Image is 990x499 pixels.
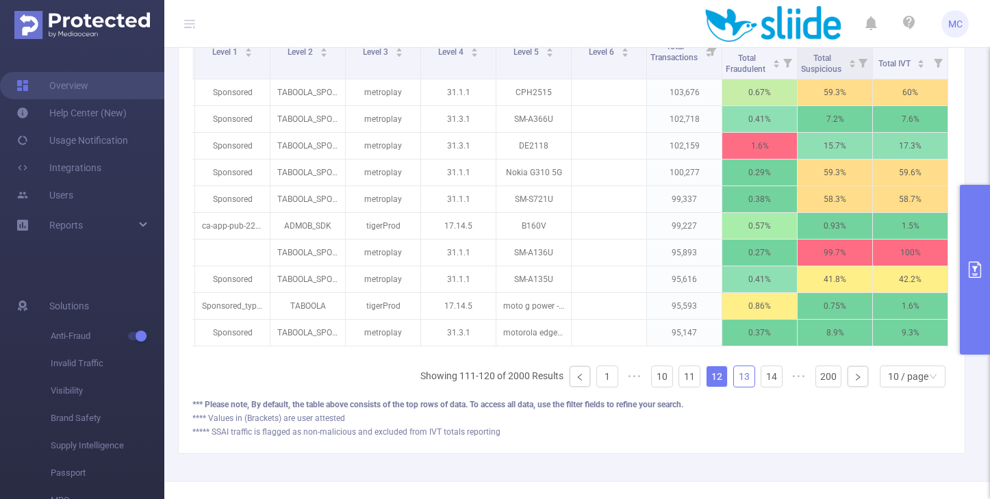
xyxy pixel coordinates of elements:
[288,47,315,57] span: Level 2
[948,10,963,38] span: MC
[853,46,872,79] i: Filter menu
[496,320,571,346] p: motorola edge 2024
[873,213,948,239] p: 1.5%
[722,320,797,346] p: 0.37%
[16,99,127,127] a: Help Center (New)
[270,240,345,266] p: TABOOLA_SPONSORED
[624,366,646,387] span: •••
[195,320,270,346] p: Sponsored
[546,51,553,55] i: icon: caret-down
[647,106,722,132] p: 102,718
[421,186,496,212] p: 31.1.1
[722,240,797,266] p: 0.27%
[421,106,496,132] p: 31.3.1
[722,159,797,185] p: 0.29%
[49,212,83,239] a: Reports
[51,377,164,405] span: Visibility
[346,293,420,319] p: tigerProd
[270,106,345,132] p: TABOOLA_SPONSORED
[270,293,345,319] p: TABOOLA
[873,186,948,212] p: 58.7%
[624,366,646,387] li: Previous 5 Pages
[878,59,913,68] span: Total IVT
[798,293,872,319] p: 0.75%
[192,426,951,438] div: ***** SSAI traffic is flagged as non-malicious and excluded from IVT totals reporting
[722,79,797,105] p: 0.67%
[816,366,841,387] a: 200
[16,72,88,99] a: Overview
[647,159,722,185] p: 100,277
[496,133,571,159] p: DE2118
[363,47,390,57] span: Level 3
[51,322,164,350] span: Anti-Fraud
[722,293,797,319] p: 0.86%
[929,372,937,382] i: icon: down
[270,133,345,159] p: TABOOLA_SPONSORED
[647,133,722,159] p: 102,159
[873,79,948,105] p: 60%
[496,240,571,266] p: SM-A136U
[496,186,571,212] p: SM-S721U
[788,366,810,387] span: •••
[49,220,83,231] span: Reports
[917,57,925,66] div: Sort
[702,23,722,79] i: Filter menu
[761,366,782,387] a: 14
[320,46,328,54] div: Sort
[346,186,420,212] p: metroplay
[195,293,270,319] p: Sponsored_type-sdk_adunit-briefings_content_type-sponsored_content_placement-banner_pos-3
[192,398,951,411] div: *** Please note, By default, the table above consists of the top rows of data. To access all data...
[470,46,479,54] div: Sort
[848,57,856,66] div: Sort
[647,293,722,319] p: 95,593
[706,366,728,387] li: 12
[195,213,270,239] p: ca-app-pub-2255874523099042/1487098257
[798,213,872,239] p: 0.93%
[320,46,327,50] i: icon: caret-up
[722,186,797,212] p: 0.38%
[647,240,722,266] p: 95,893
[49,292,89,320] span: Solutions
[421,213,496,239] p: 17.14.5
[847,366,869,387] li: Next Page
[421,320,496,346] p: 31.3.1
[798,159,872,185] p: 59.3%
[270,266,345,292] p: TABOOLA_SPONSORED
[589,47,616,57] span: Level 6
[798,133,872,159] p: 15.7%
[421,266,496,292] p: 31.1.1
[651,366,673,387] li: 10
[621,51,629,55] i: icon: caret-down
[917,57,925,62] i: icon: caret-up
[420,366,563,387] li: Showing 111-120 of 2000 Results
[647,213,722,239] p: 99,227
[14,11,150,39] img: Protected Media
[470,46,478,50] i: icon: caret-up
[346,213,420,239] p: tigerProd
[722,133,797,159] p: 1.6%
[722,266,797,292] p: 0.41%
[346,79,420,105] p: metroplay
[621,46,629,54] div: Sort
[438,47,466,57] span: Level 4
[917,62,925,66] i: icon: caret-down
[244,51,252,55] i: icon: caret-down
[270,213,345,239] p: ADMOB_SDK
[798,79,872,105] p: 59.3%
[270,79,345,105] p: TABOOLA_SPONSORED
[621,46,629,50] i: icon: caret-up
[778,46,797,79] i: Filter menu
[726,53,767,74] span: Total Fraudulent
[496,106,571,132] p: SM-A366U
[16,181,73,209] a: Users
[395,46,403,54] div: Sort
[195,106,270,132] p: Sponsored
[496,213,571,239] p: B160V
[848,57,856,62] i: icon: caret-up
[421,293,496,319] p: 17.14.5
[513,47,541,57] span: Level 5
[873,320,948,346] p: 9.3%
[470,51,478,55] i: icon: caret-down
[798,186,872,212] p: 58.3%
[195,133,270,159] p: Sponsored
